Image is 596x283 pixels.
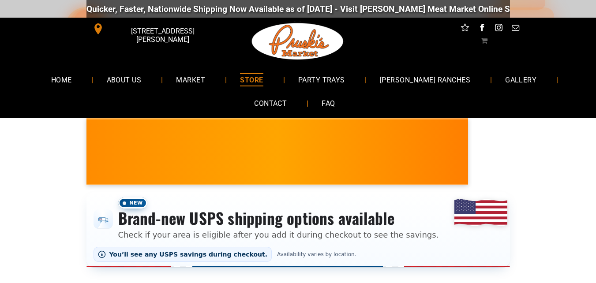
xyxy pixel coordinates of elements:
[86,192,510,267] div: Shipping options announcement
[105,22,219,48] span: [STREET_ADDRESS][PERSON_NAME]
[275,251,358,257] span: Availability varies by location.
[510,22,521,36] a: email
[241,92,300,115] a: CONTACT
[118,209,439,228] h3: Brand-new USPS shipping options available
[118,197,147,209] span: New
[285,68,358,91] a: PARTY TRAYS
[109,251,268,258] span: You’ll see any USPS savings during checkout.
[227,68,276,91] a: STORE
[118,229,439,241] p: Check if your area is eligible after you add it during checkout to see the savings.
[163,68,218,91] a: MARKET
[492,68,550,91] a: GALLERY
[86,22,221,36] a: [STREET_ADDRESS][PERSON_NAME]
[493,22,504,36] a: instagram
[250,18,345,65] img: Pruski-s+Market+HQ+Logo2-1920w.png
[459,22,471,36] a: Social network
[94,68,155,91] a: ABOUT US
[308,92,348,115] a: FAQ
[367,68,484,91] a: [PERSON_NAME] RANCHES
[476,22,487,36] a: facebook
[38,68,85,91] a: HOME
